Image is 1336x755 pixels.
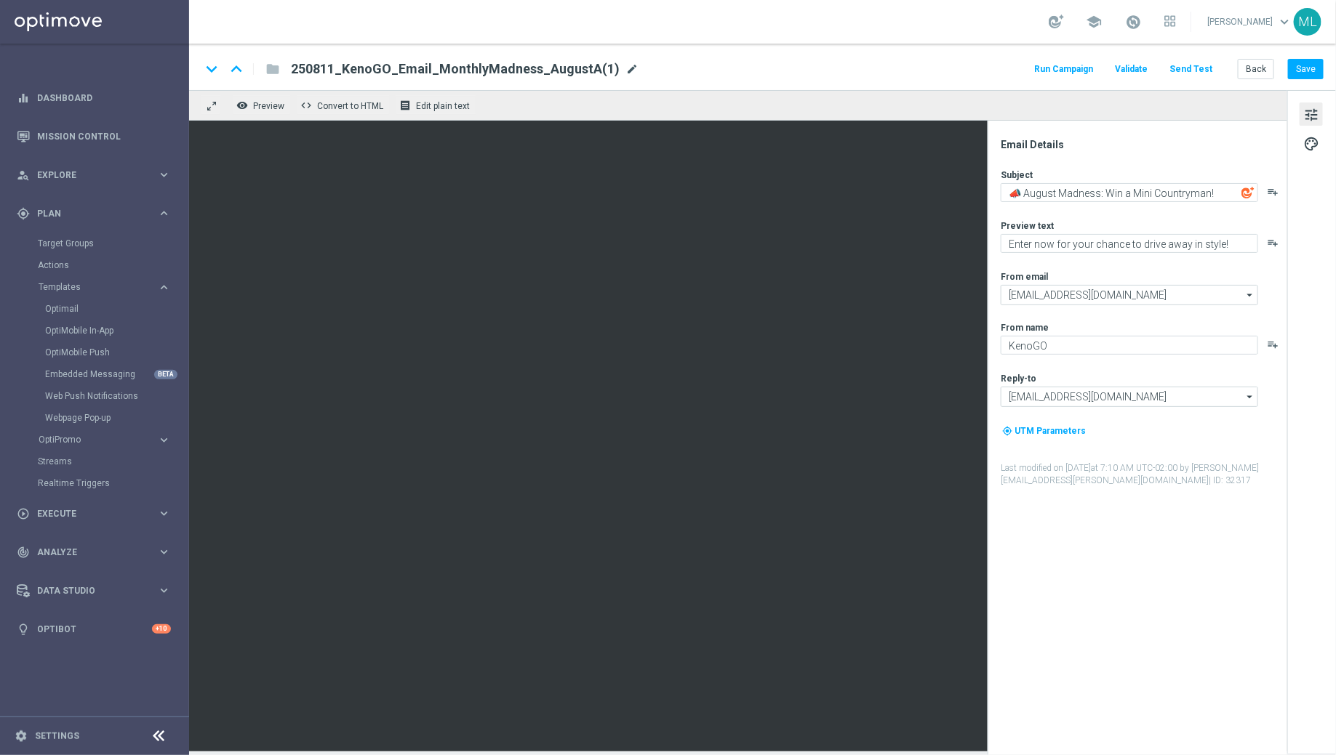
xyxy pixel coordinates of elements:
[1238,59,1274,79] button: Back
[17,546,30,559] i: track_changes
[45,385,188,407] div: Web Push Notifications
[17,207,30,220] i: gps_fixed
[38,281,172,293] button: Templates keyboard_arrow_right
[37,171,157,179] span: Explore
[16,169,172,181] button: person_search Explore keyboard_arrow_right
[1002,426,1012,436] i: my_location
[39,283,143,291] span: Templates
[157,545,171,559] i: keyboard_arrow_right
[625,62,639,76] span: mode_edit
[233,96,291,115] button: remove_red_eye Preview
[16,585,172,597] button: Data Studio keyboard_arrow_right
[236,100,248,111] i: remove_red_eye
[1001,138,1286,151] div: Email Details
[45,303,151,315] a: Optimail
[17,507,157,520] div: Execute
[1001,373,1036,384] label: Reply-to
[1267,339,1279,350] i: playlist_add
[1001,423,1087,439] button: my_location UTM Parameters
[16,546,172,558] button: track_changes Analyze keyboard_arrow_right
[38,238,151,249] a: Target Groups
[45,363,188,385] div: Embedded Messaging
[1001,462,1286,487] label: Last modified on [DATE] at 7:10 AM UTC-02:00 by [PERSON_NAME][EMAIL_ADDRESS][PERSON_NAME][DOMAIN_...
[399,100,411,111] i: receipt
[17,169,157,182] div: Explore
[16,92,172,104] button: equalizer Dashboard
[37,78,171,117] a: Dashboard
[1001,271,1048,283] label: From email
[37,548,157,557] span: Analyze
[35,732,79,740] a: Settings
[1206,11,1294,33] a: [PERSON_NAME]keyboard_arrow_down
[17,117,171,156] div: Mission Control
[17,78,171,117] div: Dashboard
[1300,132,1323,155] button: palette
[157,506,171,520] i: keyboard_arrow_right
[17,92,30,105] i: equalizer
[45,407,188,429] div: Webpage Pop-up
[37,117,171,156] a: Mission Control
[17,584,157,597] div: Data Studio
[157,280,171,294] i: keyboard_arrow_right
[1086,14,1102,30] span: school
[38,259,151,271] a: Actions
[45,368,151,380] a: Embedded Messaging
[17,610,171,648] div: Optibot
[1276,14,1292,30] span: keyboard_arrow_down
[317,101,383,111] span: Convert to HTML
[1243,387,1257,406] i: arrow_drop_down
[16,208,172,219] button: gps_fixed Plan keyboard_arrow_right
[38,429,188,451] div: OptiPromo
[1209,475,1251,485] span: | ID: 32317
[39,435,143,444] span: OptiPromo
[1167,60,1215,79] button: Send Test
[1288,59,1324,79] button: Save
[15,730,28,743] i: settings
[396,96,476,115] button: receipt Edit plain text
[225,58,247,80] i: keyboard_arrow_up
[38,472,188,494] div: Realtime Triggers
[45,390,151,402] a: Web Push Notifications
[157,168,171,182] i: keyboard_arrow_right
[1015,426,1086,436] span: UTM Parameters
[300,100,312,111] span: code
[1001,285,1258,305] input: Select
[1267,186,1279,198] button: playlist_add
[1113,60,1150,79] button: Validate
[16,508,172,520] div: play_circle_outline Execute keyboard_arrow_right
[253,101,284,111] span: Preview
[1267,237,1279,249] button: playlist_add
[17,169,30,182] i: person_search
[1241,186,1255,199] img: optiGenie.svg
[45,320,188,342] div: OptiMobile In-App
[37,610,152,648] a: Optibot
[17,507,30,520] i: play_circle_outline
[38,434,172,445] button: OptiPromo keyboard_arrow_right
[45,412,151,424] a: Webpage Pop-up
[1001,169,1033,181] label: Subject
[37,509,157,518] span: Execute
[16,131,172,142] button: Mission Control
[154,370,177,379] div: BETA
[38,233,188,254] div: Target Groups
[45,347,151,358] a: OptiMobile Push
[17,623,30,636] i: lightbulb
[38,276,188,429] div: Templates
[416,101,470,111] span: Edit plain text
[38,477,151,489] a: Realtime Triggers
[45,325,151,336] a: OptiMobile In-App
[16,623,172,635] div: lightbulb Optibot +10
[38,451,188,472] div: Streams
[1001,220,1054,232] label: Preview text
[291,60,620,78] span: 250811_KenoGO_Email_MonthlyMadness_AugustA(1)
[1243,286,1257,304] i: arrow_drop_down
